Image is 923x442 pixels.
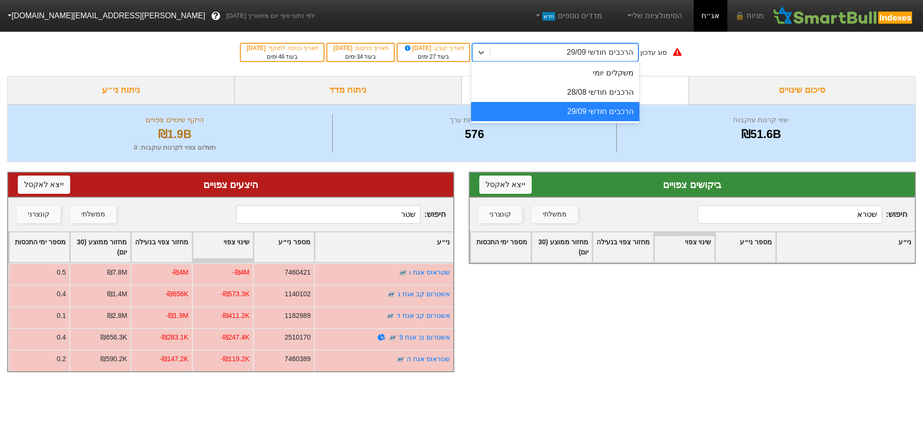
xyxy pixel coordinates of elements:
[640,48,667,58] div: סוג עדכון
[107,289,127,299] div: ₪1.4M
[333,45,354,51] span: [DATE]
[100,354,127,364] div: ₪590.2K
[479,176,532,194] button: ייצא לאקסל
[17,206,61,223] button: קונצרני
[335,114,613,126] div: מספר ניירות ערך
[57,332,66,342] div: 0.4
[233,267,249,278] div: -₪4M
[396,354,405,364] img: tase link
[9,232,69,262] div: Toggle SortBy
[386,311,395,321] img: tase link
[398,268,408,278] img: tase link
[471,232,531,262] div: Toggle SortBy
[221,311,249,321] div: -₪411.2K
[689,76,916,104] div: סיכום שינויים
[698,205,882,224] input: 205 רשומות...
[236,205,446,224] span: חיפוש :
[387,290,396,299] img: tase link
[20,143,330,152] div: תשלום צפוי לקרנות עוקבות : 0
[532,206,578,223] button: ממשלתי
[57,311,66,321] div: 0.1
[160,354,188,364] div: -₪147.2K
[235,76,462,104] div: ניתוח מדד
[165,289,188,299] div: -₪656K
[619,126,903,143] div: ₪51.6B
[543,209,567,220] div: ממשלתי
[429,53,436,60] span: 27
[567,47,633,58] div: הרכבים חודשי 29/09
[221,289,249,299] div: -₪573.3K
[285,267,311,278] div: 7460421
[285,332,311,342] div: 2510170
[402,44,464,52] div: תאריך קובע :
[399,333,450,341] a: אשטרום נכ אגח 9
[388,333,398,342] img: tase link
[398,290,450,298] a: אשטרום קב אגח ג
[20,126,330,143] div: ₪1.9B
[221,332,249,342] div: -₪247.4K
[654,232,714,262] div: Toggle SortBy
[409,268,450,276] a: שטראוס אגח ו
[28,209,50,220] div: קונצרני
[236,205,421,224] input: 371 רשומות...
[471,83,639,102] div: הרכבים חודשי 28/08
[776,232,915,262] div: Toggle SortBy
[407,355,450,363] a: שטראוס אגח ה
[246,52,319,61] div: בעוד ימים
[246,44,319,52] div: תאריך כניסה לתוקף :
[698,205,907,224] span: חיפוש :
[489,209,511,220] div: קונצרני
[131,232,191,262] div: Toggle SortBy
[160,332,188,342] div: -₪283.1K
[226,11,314,21] span: לפי נתוני סוף יום מתאריך [DATE]
[335,126,613,143] div: 576
[20,114,330,126] div: היקף שינויים צפויים
[70,232,130,262] div: Toggle SortBy
[622,6,686,25] a: הסימולציות שלי
[107,311,127,321] div: ₪2.8M
[193,232,253,262] div: Toggle SortBy
[285,311,311,321] div: 1182989
[315,232,453,262] div: Toggle SortBy
[166,311,188,321] div: -₪1.9M
[247,45,267,51] span: [DATE]
[18,176,70,194] button: ייצא לאקסל
[81,209,105,220] div: ממשלתי
[478,206,522,223] button: קונצרני
[397,312,450,319] a: אשטרום קב אגח ד
[461,76,689,104] div: ביקושים והיצעים צפויים
[772,6,915,25] img: SmartBull
[172,267,188,278] div: -₪4M
[57,354,66,364] div: 0.2
[357,53,363,60] span: 34
[471,102,639,121] div: הרכבים חודשי 29/09
[403,45,433,51] span: [DATE]
[278,53,285,60] span: 46
[213,10,218,23] span: ?
[221,354,249,364] div: -₪119.2K
[332,52,389,61] div: בעוד ימים
[532,232,592,262] div: Toggle SortBy
[18,177,444,192] div: היצעים צפויים
[285,289,311,299] div: 1140102
[70,206,116,223] button: ממשלתי
[542,12,555,21] span: חדש
[402,52,464,61] div: בעוד ימים
[619,114,903,126] div: שווי קרנות עוקבות
[57,267,66,278] div: 0.5
[7,76,235,104] div: ניתוח ני״ע
[100,332,127,342] div: ₪656.3K
[57,289,66,299] div: 0.4
[107,267,127,278] div: ₪7.8M
[332,44,389,52] div: תאריך פרסום :
[715,232,775,262] div: Toggle SortBy
[471,63,639,83] div: משקלים יומי
[285,354,311,364] div: 7460389
[593,232,653,262] div: Toggle SortBy
[254,232,314,262] div: Toggle SortBy
[479,177,905,192] div: ביקושים צפויים
[530,6,606,25] a: מדדים נוספיםחדש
